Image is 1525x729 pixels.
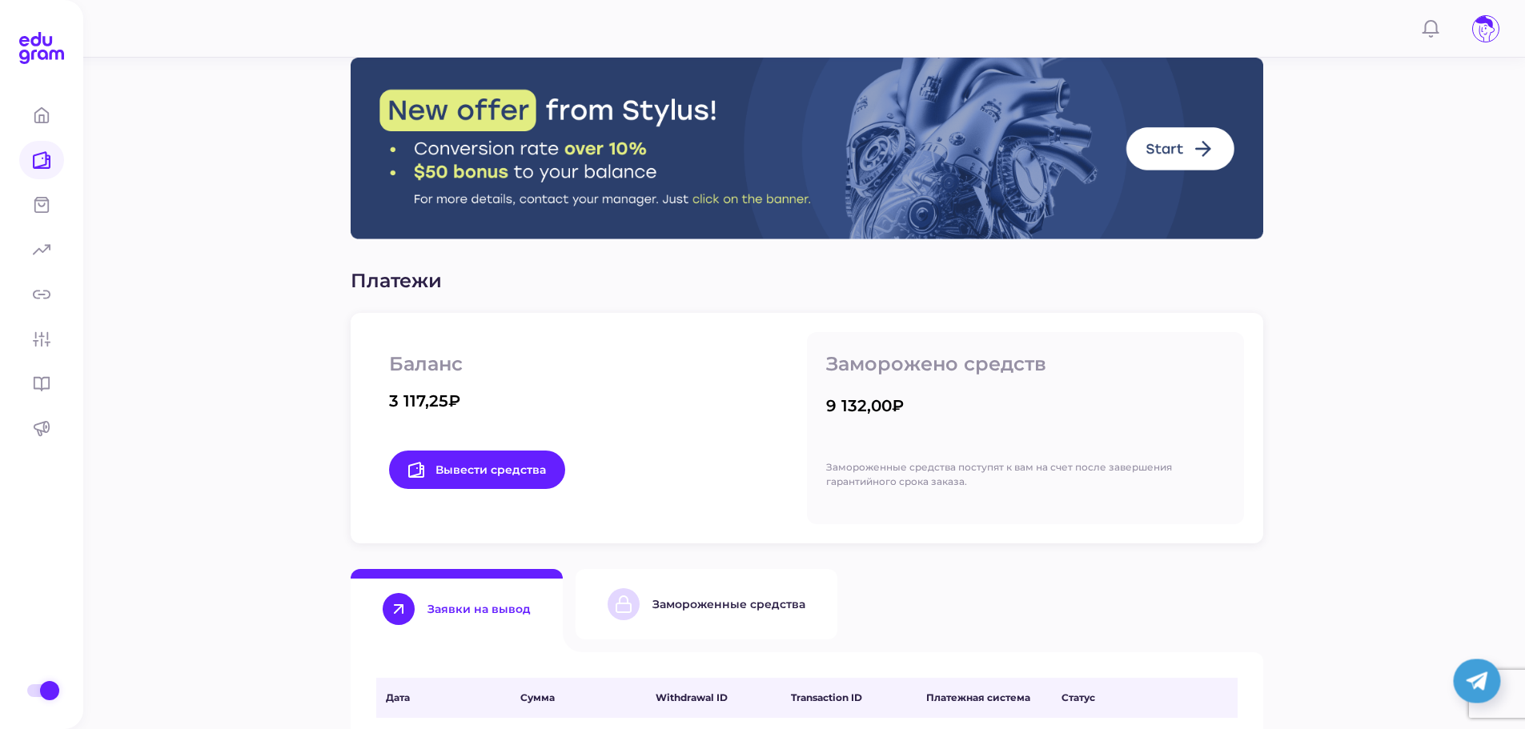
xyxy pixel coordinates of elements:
span: Withdrawal ID [656,691,781,705]
span: Статус [1061,691,1238,705]
p: Замороженные средства поступят к вам на счет после завершения гарантийного срока заказа. [826,460,1225,489]
span: Сумма [520,691,646,705]
button: Замороженные средства [576,569,837,639]
button: Заявки на вывод [351,569,563,639]
p: Заморожено средств [826,351,1225,377]
div: Заявки на вывод [427,602,531,616]
span: Платежная система [926,691,1052,705]
div: 9 132,00₽ [826,395,904,417]
p: Баланс [389,351,788,377]
div: 3 117,25₽ [389,390,460,412]
p: Платежи [351,268,1263,294]
a: Вывести средства [389,451,565,489]
span: Вывести средства [408,462,546,478]
div: Замороженные средства [652,597,805,611]
span: Дата [386,691,512,705]
span: Transaction ID [791,691,917,705]
img: Stylus Banner [351,58,1263,239]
